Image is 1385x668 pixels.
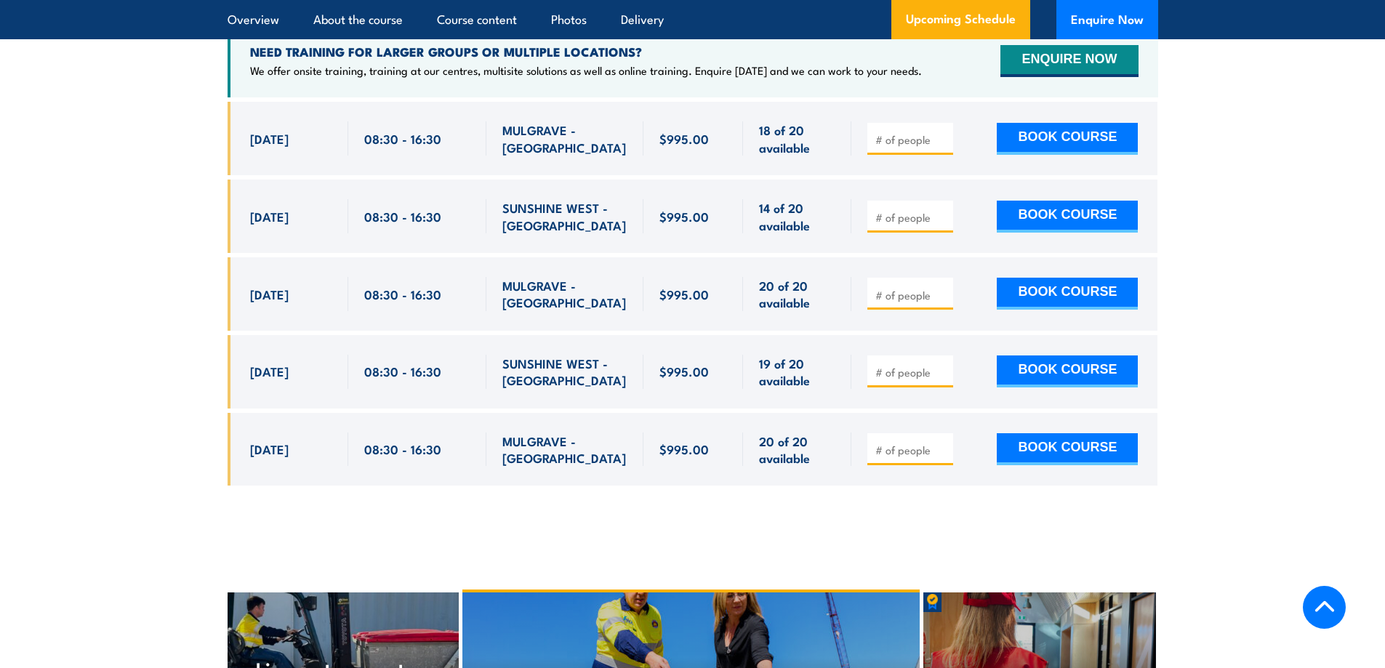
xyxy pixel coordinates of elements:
span: $995.00 [659,130,709,147]
span: [DATE] [250,208,289,225]
input: # of people [875,132,948,147]
span: $995.00 [659,208,709,225]
span: $995.00 [659,363,709,379]
button: BOOK COURSE [997,278,1138,310]
span: 08:30 - 16:30 [364,130,441,147]
button: BOOK COURSE [997,433,1138,465]
span: MULGRAVE - [GEOGRAPHIC_DATA] [502,121,627,156]
input: # of people [875,365,948,379]
input: # of people [875,210,948,225]
span: SUNSHINE WEST - [GEOGRAPHIC_DATA] [502,199,627,233]
input: # of people [875,443,948,457]
span: 19 of 20 available [759,355,835,389]
span: SUNSHINE WEST - [GEOGRAPHIC_DATA] [502,355,627,389]
span: $995.00 [659,440,709,457]
span: 20 of 20 available [759,277,835,311]
span: 14 of 20 available [759,199,835,233]
h4: NEED TRAINING FOR LARGER GROUPS OR MULTIPLE LOCATIONS? [250,44,922,60]
p: We offer onsite training, training at our centres, multisite solutions as well as online training... [250,63,922,78]
span: [DATE] [250,130,289,147]
span: [DATE] [250,286,289,302]
span: [DATE] [250,363,289,379]
button: ENQUIRE NOW [1000,45,1138,77]
input: # of people [875,288,948,302]
span: MULGRAVE - [GEOGRAPHIC_DATA] [502,277,627,311]
button: BOOK COURSE [997,355,1138,387]
button: BOOK COURSE [997,201,1138,233]
span: $995.00 [659,286,709,302]
span: MULGRAVE - [GEOGRAPHIC_DATA] [502,432,627,467]
button: BOOK COURSE [997,123,1138,155]
span: 08:30 - 16:30 [364,363,441,379]
span: 20 of 20 available [759,432,835,467]
span: 08:30 - 16:30 [364,286,441,302]
span: 08:30 - 16:30 [364,440,441,457]
span: 08:30 - 16:30 [364,208,441,225]
span: [DATE] [250,440,289,457]
span: 18 of 20 available [759,121,835,156]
